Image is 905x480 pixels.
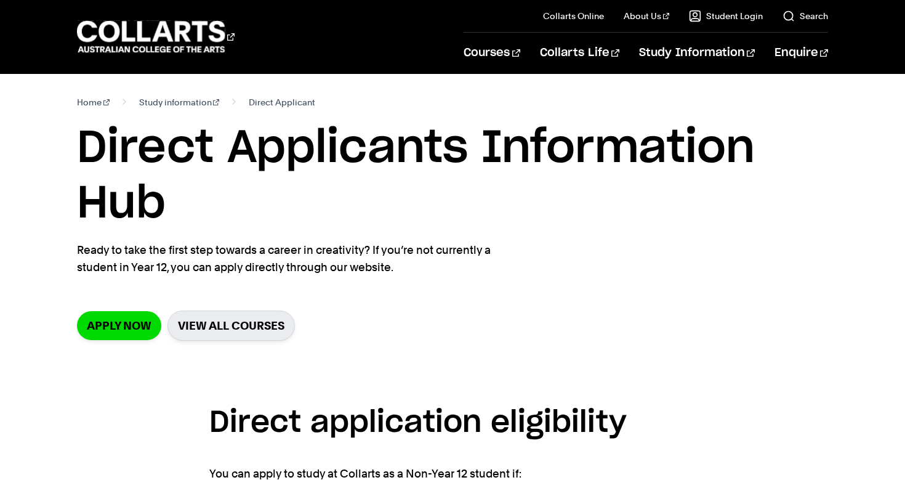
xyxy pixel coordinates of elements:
a: Home [77,94,110,111]
a: Search [782,10,828,22]
a: Apply Now [77,311,161,340]
a: Study Information [639,33,755,73]
a: About Us [624,10,669,22]
a: Collarts Online [543,10,604,22]
p: Ready to take the first step towards a career in creativity? If you’re not currently a student in... [77,242,526,276]
div: Go to homepage [77,19,235,54]
a: Study information [139,94,220,111]
span: Direct Applicant [249,94,315,111]
a: Collarts Life [540,33,619,73]
h3: Direct application eligibility [209,400,696,447]
a: Courses [464,33,520,73]
a: Student Login [689,10,763,22]
h1: Direct Applicants Information Hub [77,121,828,232]
a: Enquire [774,33,828,73]
a: VIEW ALL COURSES [167,311,295,341]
